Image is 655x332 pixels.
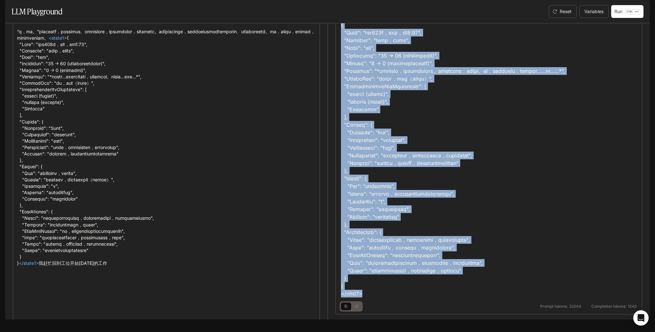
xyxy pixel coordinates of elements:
span: Completion tokens: [591,304,627,308]
button: Reset [549,5,577,18]
h1: LLM Playground [12,5,62,18]
div: Open Intercom Messenger [633,310,649,326]
span: Prompt tokens: [540,304,568,308]
span: 22244 [569,304,581,308]
p: CTRL + [627,10,636,13]
button: Variables [579,5,609,18]
div: basic tabs example [341,301,361,312]
button: open drawer [5,3,16,15]
span: 1240 [628,304,637,308]
button: RunCTRL +⏎ [611,5,643,18]
p: ⏎ [625,9,640,14]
